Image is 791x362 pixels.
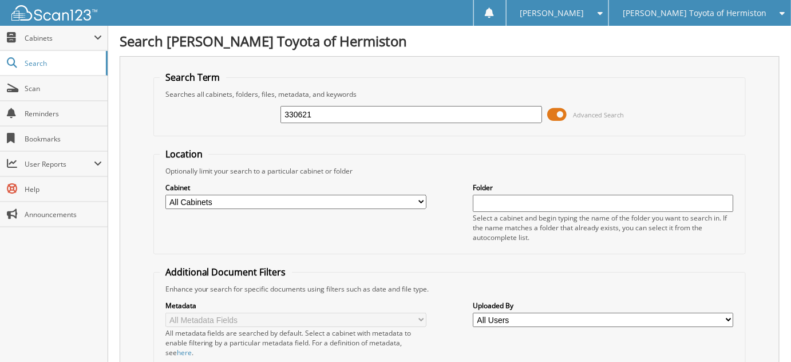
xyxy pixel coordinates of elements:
[25,159,94,169] span: User Reports
[160,266,292,278] legend: Additional Document Filters
[120,32,780,50] h1: Search [PERSON_NAME] Toyota of Hermiston
[734,307,791,362] iframe: Chat Widget
[473,183,734,192] label: Folder
[165,301,426,310] label: Metadata
[25,33,94,43] span: Cabinets
[574,111,624,119] span: Advanced Search
[165,328,426,357] div: All metadata fields are searched by default. Select a cabinet with metadata to enable filtering b...
[623,10,766,17] span: [PERSON_NAME] Toyota of Hermiston
[160,284,740,294] div: Enhance your search for specific documents using filters such as date and file type.
[165,183,426,192] label: Cabinet
[160,148,208,160] legend: Location
[25,134,102,144] span: Bookmarks
[177,348,192,357] a: here
[520,10,584,17] span: [PERSON_NAME]
[160,71,226,84] legend: Search Term
[473,301,734,310] label: Uploaded By
[25,184,102,194] span: Help
[25,210,102,219] span: Announcements
[160,89,740,99] div: Searches all cabinets, folders, files, metadata, and keywords
[11,5,97,21] img: scan123-logo-white.svg
[160,166,740,176] div: Optionally limit your search to a particular cabinet or folder
[25,84,102,93] span: Scan
[25,58,100,68] span: Search
[25,109,102,119] span: Reminders
[473,213,734,242] div: Select a cabinet and begin typing the name of the folder you want to search in. If the name match...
